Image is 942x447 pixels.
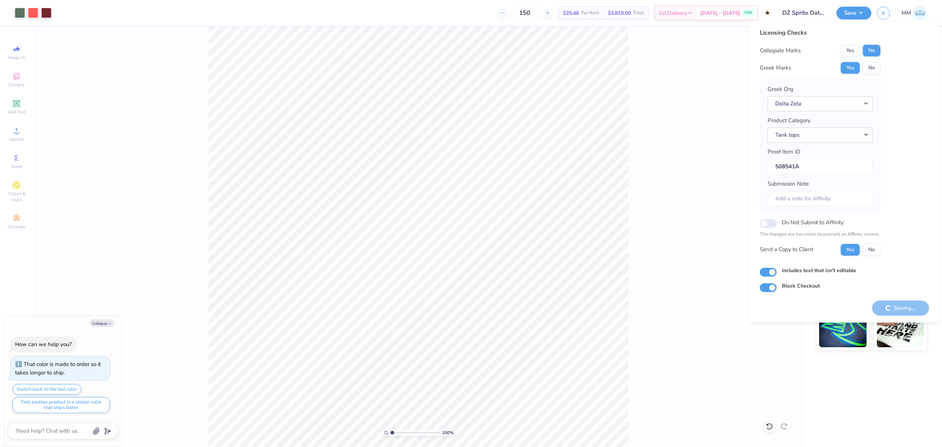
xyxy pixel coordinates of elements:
span: $3,819.00 [608,9,631,17]
label: Product Category [768,116,811,125]
button: Yes [841,45,860,56]
input: – – [510,6,539,20]
p: The changes are too minor to warrant an Affinity review. [760,231,881,238]
div: Collegiate Marks [760,46,801,55]
span: Add Text [8,109,25,115]
button: Yes [841,62,860,74]
span: Decorate [8,224,25,230]
span: Upload [9,136,24,142]
label: Greek Org [768,85,793,94]
span: Designs [8,82,25,88]
label: Block Checkout [782,282,820,290]
label: Proof Item ID [768,148,800,156]
button: No [863,45,881,56]
span: Greek [11,163,22,169]
input: Add a note for Affinity [768,191,873,207]
div: Greek Marks [760,64,791,72]
button: No [863,244,881,256]
input: Untitled Design [777,6,831,20]
img: Water based Ink [877,310,924,347]
a: MM [902,6,927,20]
span: Total [633,9,644,17]
div: Licensing Checks [760,28,881,37]
span: 100 % [442,429,454,436]
button: Find another product in a similar color that ships faster [13,397,110,413]
div: How can we help you? [15,341,72,348]
button: Tank tops [768,127,873,142]
span: Per Item [581,9,599,17]
span: [DATE] - [DATE] [700,9,740,17]
label: Do Not Submit to Affinity [782,218,844,227]
span: $25.46 [563,9,579,17]
img: Mariah Myssa Salurio [913,6,927,20]
button: Save [836,7,871,20]
label: Submission Note [768,180,809,188]
span: Image AI [8,54,25,60]
img: Glow in the Dark Ink [819,310,867,347]
button: Delta Zeta [768,96,873,111]
button: No [863,62,881,74]
span: Est. Delivery [659,9,687,17]
div: That color is made to order so it takes longer to ship. [15,360,101,376]
span: Clipart & logos [4,191,29,203]
button: Yes [841,244,860,256]
span: MM [902,9,911,17]
span: FREE [744,10,752,15]
div: Send a Copy to Client [760,246,813,254]
button: Collapse [90,319,114,327]
button: Switch back to the last color [13,384,81,395]
label: Includes text that isn't editable [782,267,856,274]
